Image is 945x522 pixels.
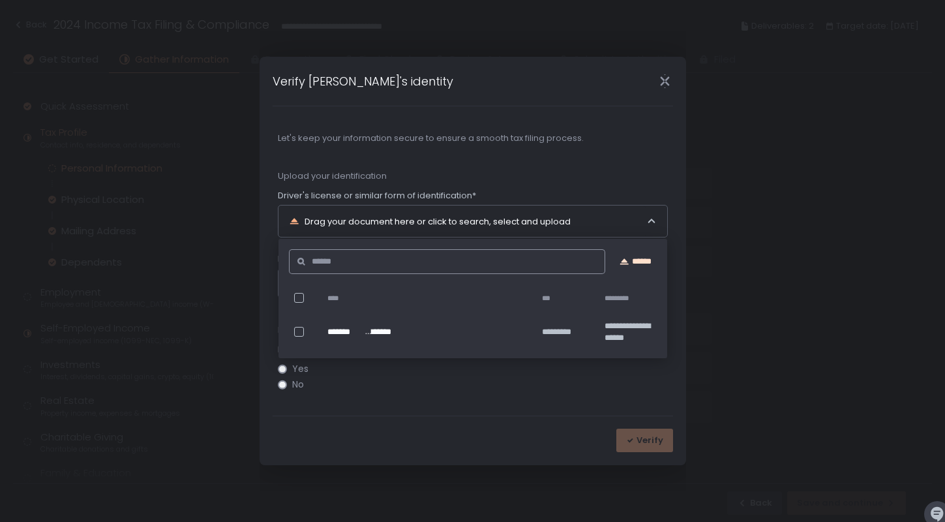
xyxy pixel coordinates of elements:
[292,380,304,390] span: No
[278,324,668,336] span: IRS Identity Protection PIN
[278,170,668,182] span: Upload your identification
[278,253,356,265] span: ID expiration date*
[278,132,668,144] span: Let's keep your information secure to ensure a smooth tax filing process.
[278,190,476,202] span: Driver's license or similar form of identification*
[644,74,686,89] div: Close
[292,364,308,374] span: Yes
[278,365,287,374] input: Yes
[278,380,287,389] input: No
[278,344,662,356] span: Did you receive an identity protection personal identification number (IP PIN) from the IRS?*
[273,72,453,90] h1: Verify [PERSON_NAME]'s identity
